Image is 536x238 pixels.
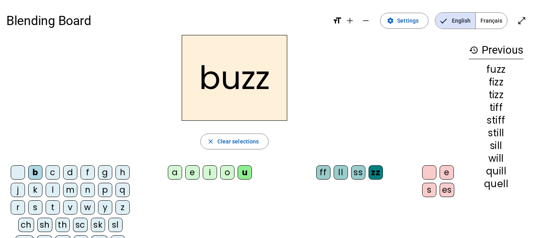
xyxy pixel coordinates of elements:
[63,200,77,215] div: v
[435,12,507,29] mat-button-toggle-group: Language selection
[469,179,523,189] div: quell
[238,165,252,180] div: u
[358,13,374,29] button: Decrease font size
[316,165,330,180] div: ff
[63,165,77,180] div: d
[207,138,214,145] mat-icon: close
[81,200,95,215] div: w
[98,165,112,180] div: g
[361,16,371,25] mat-icon: remove
[422,183,436,197] div: s
[469,45,478,55] mat-icon: history
[73,218,88,232] div: sc
[185,165,200,180] div: e
[200,134,269,149] button: Clear selections
[28,200,42,215] div: s
[514,13,530,29] button: Enter full screen
[182,35,287,121] h2: buzz
[517,16,526,25] mat-icon: open_in_full
[440,183,454,197] div: es
[476,13,507,29] span: Français
[81,183,95,197] div: n
[220,165,234,180] div: o
[81,165,95,180] div: f
[469,154,523,163] div: will
[46,183,60,197] div: l
[369,165,383,180] div: zz
[469,65,523,74] div: fuzz
[56,218,70,232] div: th
[397,16,419,25] span: Settings
[469,77,523,87] div: fizz
[6,8,326,33] h1: Blending Board
[469,141,523,151] div: sill
[351,165,365,180] div: ss
[91,218,105,232] div: sk
[11,200,25,215] div: r
[332,16,342,25] mat-icon: format_size
[345,16,355,25] mat-icon: add
[469,41,523,59] h3: Previous
[380,13,428,29] button: Settings
[98,183,112,197] div: p
[18,218,34,232] div: ch
[440,165,454,180] div: e
[28,183,42,197] div: k
[115,200,130,215] div: z
[469,116,523,125] div: stiff
[435,13,475,29] span: English
[334,165,348,180] div: ll
[108,218,123,232] div: sl
[469,103,523,112] div: tiff
[28,165,42,180] div: b
[469,166,523,176] div: quill
[37,218,52,232] div: sh
[115,183,130,197] div: q
[342,13,358,29] button: Increase font size
[11,183,25,197] div: j
[469,90,523,100] div: tizz
[63,183,77,197] div: m
[469,128,523,138] div: still
[46,165,60,180] div: c
[217,137,259,146] span: Clear selections
[168,165,182,180] div: a
[46,200,60,215] div: t
[98,200,112,215] div: y
[387,17,394,24] mat-icon: settings
[115,165,130,180] div: h
[203,165,217,180] div: i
